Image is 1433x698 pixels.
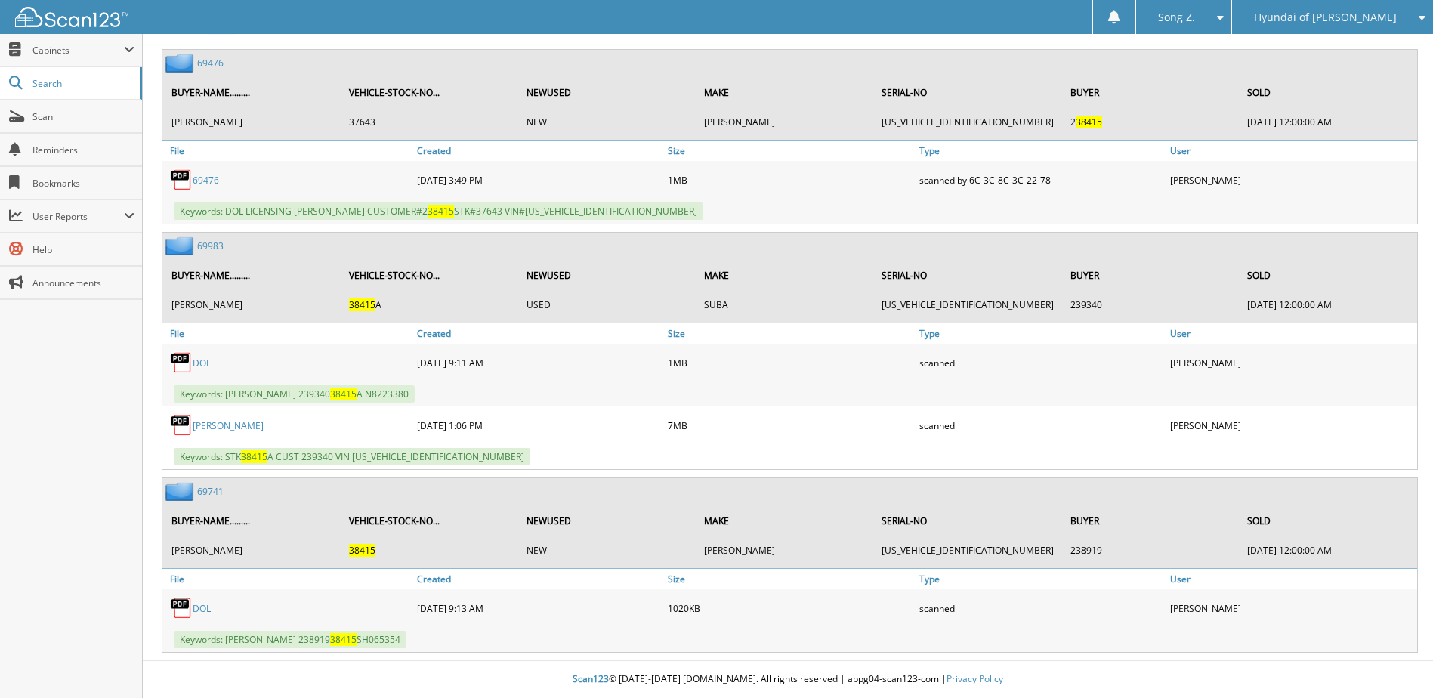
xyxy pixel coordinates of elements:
th: BUYER [1063,505,1239,536]
th: BUYER [1063,260,1239,291]
img: scan123-logo-white.svg [15,7,128,27]
img: folder2.png [165,236,197,255]
th: SERIAL-NO [874,77,1061,108]
span: Keywords: STK A CUST 239340 VIN [US_VEHICLE_IDENTIFICATION_NUMBER] [174,448,530,465]
div: [DATE] 1:06 PM [413,410,664,440]
td: [PERSON_NAME] [164,292,340,317]
td: [PERSON_NAME] [164,110,340,134]
span: 38415 [330,388,357,400]
a: 69476 [193,174,219,187]
div: scanned [916,347,1166,378]
a: File [162,323,413,344]
span: Scan123 [573,672,609,685]
th: SERIAL-NO [874,505,1061,536]
a: Privacy Policy [947,672,1003,685]
td: [DATE] 12:00:00 AM [1240,292,1416,317]
a: Type [916,323,1166,344]
span: Hyundai of [PERSON_NAME] [1254,13,1397,22]
td: [DATE] 12:00:00 AM [1240,538,1416,563]
td: SUBA [696,292,872,317]
span: Reminders [32,144,134,156]
th: NEWUSED [519,77,695,108]
span: Keywords: [PERSON_NAME] 239340 A N8223380 [174,385,415,403]
img: PDF.png [170,168,193,191]
div: [PERSON_NAME] [1166,593,1417,623]
th: BUYER [1063,77,1239,108]
span: 38415 [349,298,375,311]
a: 69476 [197,57,224,69]
th: BUYER-NAME......... [164,505,340,536]
span: Bookmarks [32,177,134,190]
img: folder2.png [165,482,197,501]
a: Created [413,323,664,344]
a: Size [664,569,915,589]
a: Created [413,569,664,589]
span: 38415 [1076,116,1102,128]
th: BUYER-NAME......... [164,77,340,108]
span: Search [32,77,132,90]
a: Size [664,323,915,344]
td: NEW [519,538,695,563]
td: 239340 [1063,292,1239,317]
td: A [341,292,517,317]
div: 7MB [664,410,915,440]
td: 238919 [1063,538,1239,563]
div: [PERSON_NAME] [1166,410,1417,440]
td: [US_VEHICLE_IDENTIFICATION_NUMBER] [874,110,1061,134]
div: [PERSON_NAME] [1166,165,1417,195]
a: DOL [193,602,211,615]
div: [DATE] 9:13 AM [413,593,664,623]
td: [PERSON_NAME] [696,110,872,134]
th: SOLD [1240,505,1416,536]
img: PDF.png [170,597,193,619]
div: 1MB [664,165,915,195]
div: © [DATE]-[DATE] [DOMAIN_NAME]. All rights reserved | appg04-scan123-com | [143,661,1433,698]
div: scanned [916,593,1166,623]
a: File [162,569,413,589]
span: 38415 [349,544,375,557]
th: VEHICLE-STOCK-NO... [341,505,517,536]
th: MAKE [696,77,872,108]
td: [US_VEHICLE_IDENTIFICATION_NUMBER] [874,538,1061,563]
th: VEHICLE-STOCK-NO... [341,77,517,108]
div: scanned by 6C-3C-8C-3C-22-78 [916,165,1166,195]
th: BUYER-NAME......... [164,260,340,291]
a: Type [916,141,1166,161]
td: NEW [519,110,695,134]
th: SERIAL-NO [874,260,1061,291]
a: 69983 [197,239,224,252]
span: 38415 [241,450,267,463]
th: NEWUSED [519,260,695,291]
a: User [1166,141,1417,161]
img: PDF.png [170,414,193,437]
a: 69741 [197,485,224,498]
th: VEHICLE-STOCK-NO... [341,260,517,291]
td: 2 [1063,110,1239,134]
div: [DATE] 3:49 PM [413,165,664,195]
a: [PERSON_NAME] [193,419,264,432]
th: SOLD [1240,77,1416,108]
a: Type [916,569,1166,589]
th: NEWUSED [519,505,695,536]
span: 38415 [330,633,357,646]
td: [PERSON_NAME] [696,538,872,563]
div: [PERSON_NAME] [1166,347,1417,378]
span: Keywords: [PERSON_NAME] 238919 SH065354 [174,631,406,648]
span: 38415 [428,205,454,218]
th: MAKE [696,505,872,536]
a: DOL [193,357,211,369]
img: PDF.png [170,351,193,374]
div: 1MB [664,347,915,378]
span: Cabinets [32,44,124,57]
a: User [1166,323,1417,344]
span: Help [32,243,134,256]
a: File [162,141,413,161]
th: MAKE [696,260,872,291]
div: 1020KB [664,593,915,623]
td: USED [519,292,695,317]
span: Song Z. [1158,13,1195,22]
a: User [1166,569,1417,589]
a: Size [664,141,915,161]
td: 37643 [341,110,517,134]
div: [DATE] 9:11 AM [413,347,664,378]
